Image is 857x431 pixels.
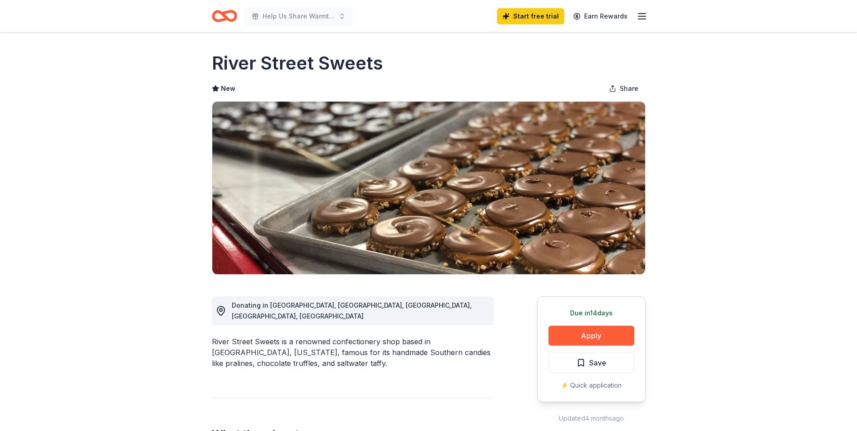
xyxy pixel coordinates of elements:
button: Help Us Share Warmth; this [DATE], GHGS is proud to give back to the City of [GEOGRAPHIC_DATA]. [244,7,353,25]
img: Image for River Street Sweets [212,102,645,274]
span: Save [589,357,606,369]
a: Earn Rewards [568,8,633,24]
a: Start free trial [497,8,564,24]
button: Save [548,353,634,373]
div: River Street Sweets is a renowned confectionery shop based in [GEOGRAPHIC_DATA], [US_STATE], famo... [212,336,494,369]
h1: River Street Sweets [212,51,383,76]
div: ⚡️ Quick application [548,380,634,391]
div: Updated 4 months ago [537,413,646,424]
button: Share [602,80,646,98]
a: Home [212,5,237,27]
span: Donating in [GEOGRAPHIC_DATA], [GEOGRAPHIC_DATA], [GEOGRAPHIC_DATA], [GEOGRAPHIC_DATA], [GEOGRAPH... [232,301,472,320]
button: Apply [548,326,634,346]
span: Help Us Share Warmth; this [DATE], GHGS is proud to give back to the City of [GEOGRAPHIC_DATA]. [262,11,335,22]
span: New [221,83,235,94]
span: Share [620,83,638,94]
div: Due in 14 days [548,308,634,319]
